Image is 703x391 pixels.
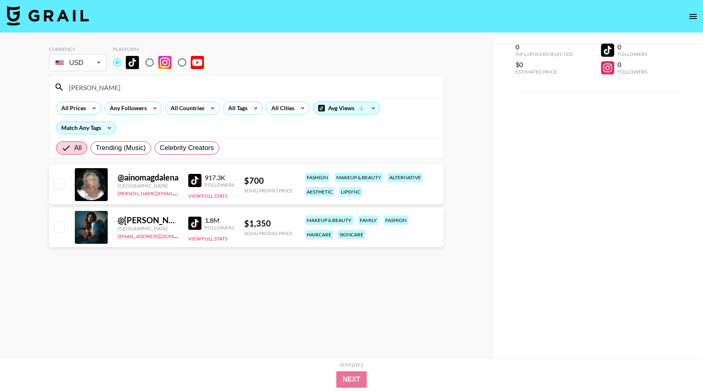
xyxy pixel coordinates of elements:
[358,215,379,225] div: family
[118,183,178,189] div: [GEOGRAPHIC_DATA]
[617,51,647,57] div: Followers
[516,43,573,51] div: 0
[118,189,317,197] a: [PERSON_NAME][EMAIL_ADDRESS][PERSON_NAME][PERSON_NAME][DOMAIN_NAME]
[205,216,234,224] div: 1.8M
[205,182,234,188] div: Followers
[617,60,647,69] div: 0
[516,51,573,57] div: Influencers Selected
[118,225,178,231] div: [GEOGRAPHIC_DATA]
[305,173,330,182] div: fashion
[335,173,383,182] div: makeup & beauty
[617,69,647,75] div: Followers
[384,215,408,225] div: fashion
[662,350,693,381] iframe: Drift Widget Chat Controller
[388,173,423,182] div: alternative
[205,224,234,231] div: Followers
[188,193,227,199] button: View Full Stats
[118,231,200,239] a: [EMAIL_ADDRESS][DOMAIN_NAME]
[244,176,293,186] div: $ 700
[305,187,334,197] div: aesthetic
[49,46,106,52] div: Currency
[51,56,105,70] div: USD
[617,43,647,51] div: 0
[313,102,380,114] div: Avg Views
[56,122,116,134] div: Match Any Tags
[685,8,701,25] button: open drawer
[244,187,293,194] div: Song Promo Price
[118,215,178,225] div: @ [PERSON_NAME].mysz
[205,174,234,182] div: 917.3K
[160,143,214,153] span: Celebrity Creators
[74,143,82,153] span: All
[126,56,139,69] img: TikTok
[266,102,296,114] div: All Cities
[188,236,227,242] button: View Full Stats
[336,371,367,388] button: Next
[7,6,89,25] img: Grail Talent
[244,218,293,229] div: $ 1,350
[188,217,201,230] img: TikTok
[305,215,353,225] div: makeup & beauty
[244,230,293,236] div: Song Promo Price
[96,143,146,153] span: Trending (Music)
[56,102,88,114] div: All Prices
[340,362,363,368] div: Step 1 of 2
[223,102,249,114] div: All Tags
[305,230,333,239] div: haircare
[158,56,171,69] img: Instagram
[516,69,573,75] div: Estimated Price
[113,46,210,52] div: Platform
[339,187,362,197] div: lipsync
[118,172,178,183] div: @ ainomagdalena
[64,81,438,94] input: Search by User Name
[188,174,201,187] img: TikTok
[338,230,365,239] div: skincare
[191,56,204,69] img: YouTube
[516,60,573,69] div: $0
[166,102,206,114] div: All Countries
[105,102,148,114] div: Any Followers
